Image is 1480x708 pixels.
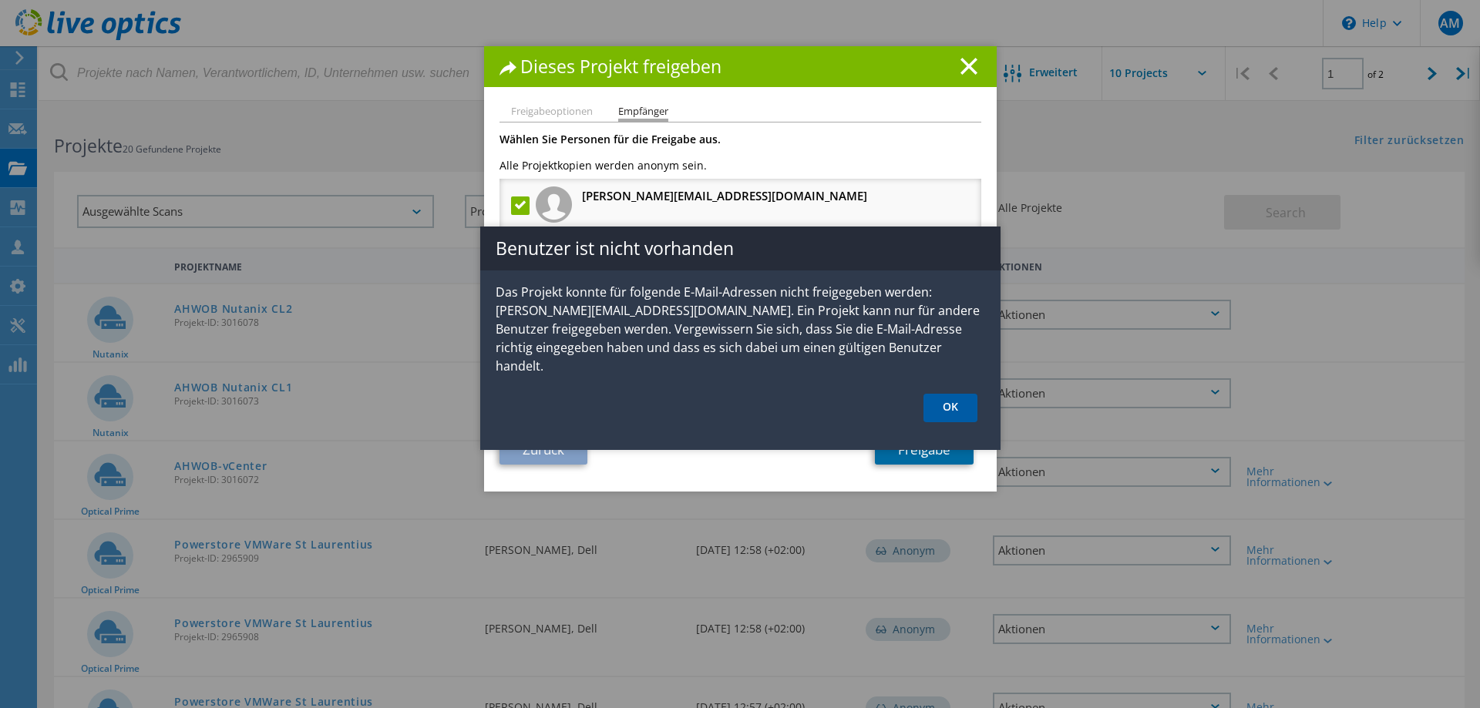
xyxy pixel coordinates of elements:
li: Empfänger [618,106,668,122]
h1: Dieses Projekt freigeben [499,58,981,75]
p: Alle Projektkopien werden anonym sein. [499,145,981,171]
h3: [PERSON_NAME][EMAIL_ADDRESS][DOMAIN_NAME] [582,186,867,206]
li: Freigabeoptionen [511,106,593,119]
h1: Benutzer ist nicht vorhanden [480,226,1001,270]
h3: Wählen Sie Personen für die Freigabe aus. [499,134,981,145]
a: OK [923,394,977,422]
p: Das Projekt konnte für folgende E-Mail-Adressen nicht freigegeben werden: [PERSON_NAME][EMAIL_ADD... [480,283,1001,375]
img: user.png [536,186,572,223]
